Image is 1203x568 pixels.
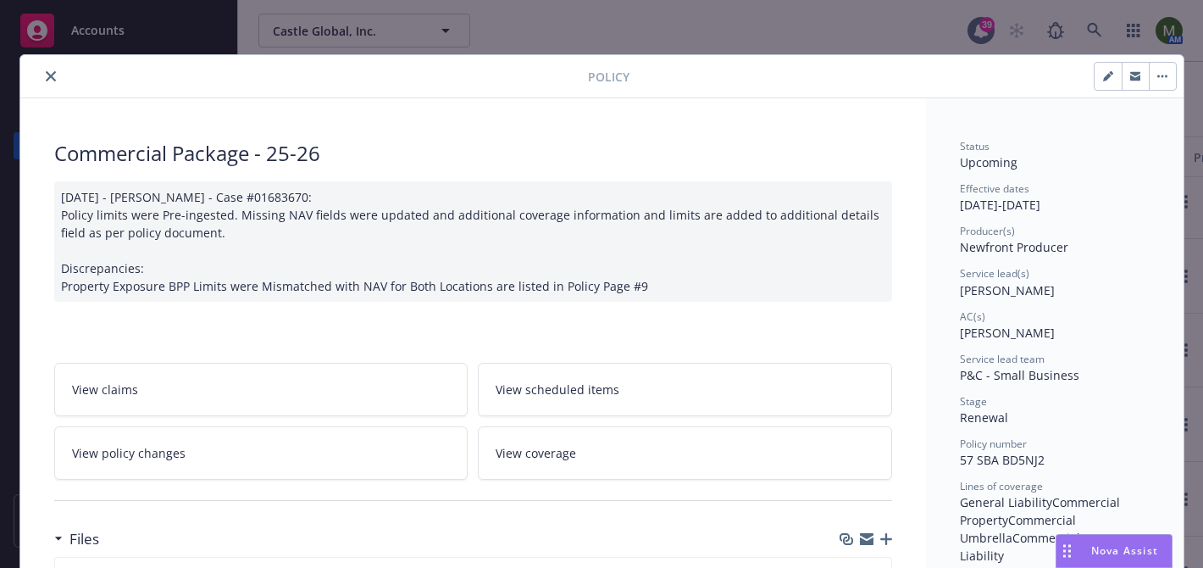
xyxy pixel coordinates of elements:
[960,409,1008,426] span: Renewal
[960,154,1017,170] span: Upcoming
[960,530,1113,564] span: Commercial Auto Liability
[496,381,619,398] span: View scheduled items
[54,181,892,302] div: [DATE] - [PERSON_NAME] - Case #01683670: Policy limits were Pre-ingested. Missing NAV fields were...
[1056,534,1173,568] button: Nova Assist
[1056,535,1078,567] div: Drag to move
[1091,543,1158,558] span: Nova Assist
[69,528,99,550] h3: Files
[496,444,576,462] span: View coverage
[478,363,892,416] a: View scheduled items
[41,66,61,86] button: close
[960,309,985,324] span: AC(s)
[960,479,1043,493] span: Lines of coverage
[960,282,1055,298] span: [PERSON_NAME]
[960,394,987,409] span: Stage
[960,239,1068,255] span: Newfront Producer
[478,426,892,480] a: View coverage
[960,452,1045,468] span: 57 SBA BD5NJ2
[54,528,99,550] div: Files
[960,325,1055,341] span: [PERSON_NAME]
[588,68,629,86] span: Policy
[960,181,1029,196] span: Effective dates
[54,363,468,416] a: View claims
[960,266,1029,281] span: Service lead(s)
[960,494,1123,528] span: Commercial Property
[72,381,138,398] span: View claims
[960,181,1150,214] div: [DATE] - [DATE]
[960,512,1079,546] span: Commercial Umbrella
[72,444,186,462] span: View policy changes
[54,139,892,168] div: Commercial Package - 25-26
[54,426,468,480] a: View policy changes
[960,139,990,153] span: Status
[960,367,1079,383] span: P&C - Small Business
[960,352,1045,366] span: Service lead team
[960,437,1027,451] span: Policy number
[960,494,1052,510] span: General Liability
[960,224,1015,238] span: Producer(s)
